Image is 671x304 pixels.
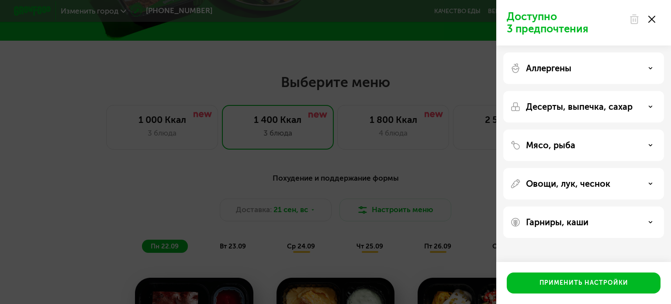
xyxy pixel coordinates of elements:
[540,279,628,287] div: Применить настройки
[507,10,624,35] p: Доступно 3 предпочтения
[526,63,571,73] p: Аллергены
[526,217,588,227] p: Гарниры, каши
[526,178,610,189] p: Овощи, лук, чеснок
[507,273,661,294] button: Применить настройки
[526,101,633,112] p: Десерты, выпечка, сахар
[526,140,575,150] p: Мясо, рыба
